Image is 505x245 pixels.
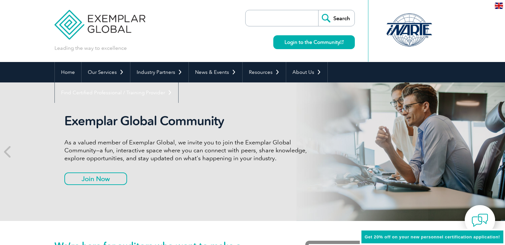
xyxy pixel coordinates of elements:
img: contact-chat.png [472,212,488,229]
p: Leading the way to excellence [54,45,127,52]
a: News & Events [189,62,242,82]
span: Get 20% off on your new personnel certification application! [365,234,500,239]
a: Find Certified Professional / Training Provider [55,82,178,103]
a: Our Services [82,62,130,82]
a: About Us [286,62,327,82]
input: Search [318,10,354,26]
a: Resources [243,62,286,82]
a: Login to the Community [273,35,355,49]
img: en [495,3,503,9]
img: open_square.png [340,40,344,44]
h2: Exemplar Global Community [64,113,312,129]
a: Home [55,62,81,82]
p: As a valued member of Exemplar Global, we invite you to join the Exemplar Global Community—a fun,... [64,138,312,162]
a: Industry Partners [130,62,188,82]
a: Join Now [64,172,127,185]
